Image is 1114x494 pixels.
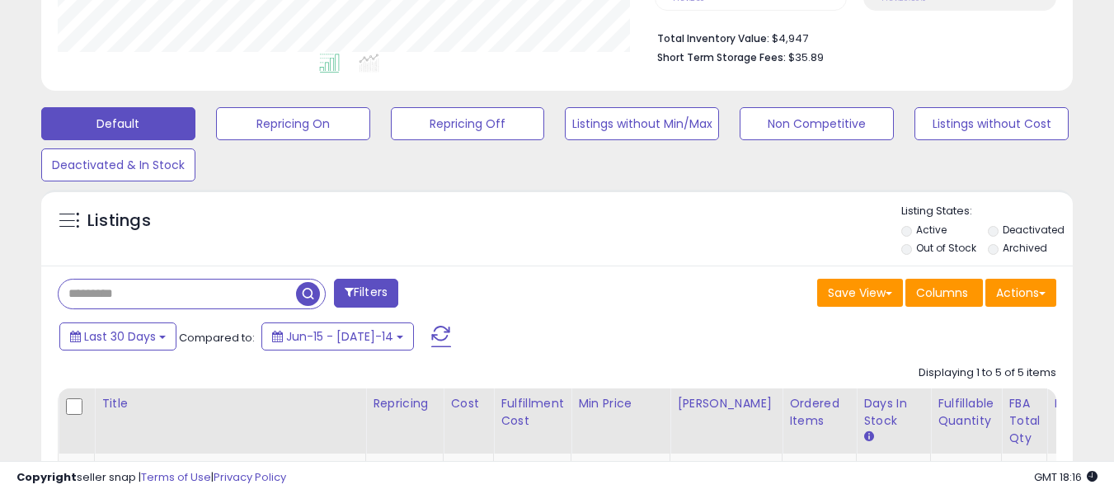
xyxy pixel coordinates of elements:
button: Deactivated & In Stock [41,148,195,181]
label: Active [916,223,947,237]
button: Non Competitive [740,107,894,140]
div: Fulfillable Quantity [938,395,994,430]
div: Displaying 1 to 5 of 5 items [919,365,1056,381]
div: Title [101,395,359,412]
button: Columns [905,279,983,307]
b: Short Term Storage Fees: [657,50,786,64]
button: Default [41,107,195,140]
button: Filters [334,279,398,308]
p: Listing States: [901,204,1073,219]
small: Days In Stock. [863,430,873,445]
button: Repricing On [216,107,370,140]
h5: Listings [87,209,151,233]
button: Jun-15 - [DATE]-14 [261,322,414,351]
button: Actions [985,279,1056,307]
label: Deactivated [1003,223,1065,237]
div: Ordered Items [789,395,849,430]
a: Privacy Policy [214,469,286,485]
label: Out of Stock [916,241,976,255]
strong: Copyright [16,469,77,485]
div: seller snap | | [16,470,286,486]
span: Columns [916,285,968,301]
button: Repricing Off [391,107,545,140]
div: Repricing [373,395,436,412]
div: FBA Total Qty [1008,395,1040,447]
div: Min Price [578,395,663,412]
button: Listings without Cost [914,107,1069,140]
a: Terms of Use [141,469,211,485]
button: Listings without Min/Max [565,107,719,140]
button: Last 30 Days [59,322,176,351]
span: 2025-08-14 18:16 GMT [1034,469,1098,485]
span: Compared to: [179,330,255,346]
div: Fulfillment Cost [501,395,564,430]
span: $35.89 [788,49,824,65]
button: Save View [817,279,903,307]
div: [PERSON_NAME] [677,395,775,412]
div: Cost [450,395,486,412]
label: Archived [1003,241,1047,255]
b: Total Inventory Value: [657,31,769,45]
span: Jun-15 - [DATE]-14 [286,328,393,345]
div: Days In Stock [863,395,924,430]
div: ROI [1054,395,1114,412]
li: $4,947 [657,27,1044,47]
span: Last 30 Days [84,328,156,345]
